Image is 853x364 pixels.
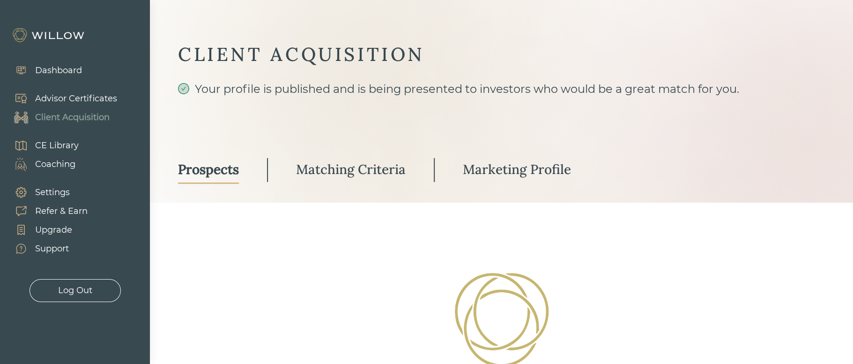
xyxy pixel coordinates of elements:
[35,186,70,199] div: Settings
[463,156,571,184] a: Marketing Profile
[5,136,79,155] a: CE Library
[5,89,117,108] a: Advisor Certificates
[463,161,571,178] div: Marketing Profile
[35,158,75,171] div: Coaching
[296,156,406,184] a: Matching Criteria
[35,243,69,255] div: Support
[5,61,82,80] a: Dashboard
[35,139,79,152] div: CE Library
[5,202,88,220] a: Refer & Earn
[178,81,825,131] div: Your profile is published and is being presented to investors who would be a great match for you.
[35,111,110,124] div: Client Acquisition
[35,64,82,77] div: Dashboard
[178,83,189,94] span: check-circle
[58,284,92,297] div: Log Out
[5,183,88,202] a: Settings
[5,220,88,239] a: Upgrade
[35,205,88,218] div: Refer & Earn
[178,156,239,184] a: Prospects
[178,161,239,178] div: Prospects
[5,155,79,174] a: Coaching
[5,108,117,127] a: Client Acquisition
[178,42,825,67] div: CLIENT ACQUISITION
[12,28,87,43] img: Willow
[35,92,117,105] div: Advisor Certificates
[296,161,406,178] div: Matching Criteria
[35,224,72,236] div: Upgrade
